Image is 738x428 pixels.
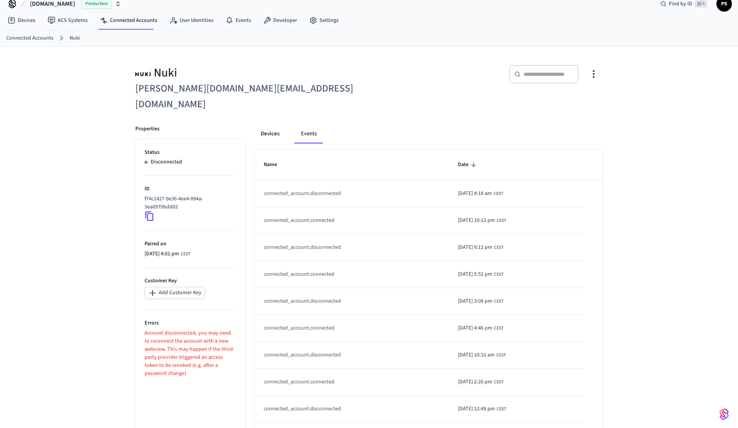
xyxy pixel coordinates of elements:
span: [DATE] 5:52 pm [458,270,492,278]
button: Events [295,125,323,143]
p: Paired on [145,240,236,248]
div: Europe/Warsaw [458,351,506,359]
div: Europe/Warsaw [458,243,504,251]
span: CEST [494,244,504,251]
td: connected_account.disconnected [254,396,449,423]
div: Europe/Warsaw [458,405,506,413]
p: Customer Key [145,277,236,285]
div: Europe/Warsaw [458,324,504,332]
div: Europe/Warsaw [458,297,504,305]
span: CEST [494,190,503,197]
td: connected_account.disconnected [254,342,449,369]
td: connected_account.disconnected [254,180,449,207]
span: CEST [181,251,190,258]
a: Connected Accounts [94,13,163,27]
td: connected_account.disconnected [254,234,449,261]
span: CEST [494,298,504,305]
td: connected_account.connected [254,315,449,342]
p: Status [145,148,236,157]
div: Europe/Warsaw [458,190,503,198]
p: Account disconnected, you may need to reconnect the account with a new webview. This may happen i... [145,329,236,378]
span: Date [458,159,479,171]
span: CEST [497,217,506,224]
a: Devices [2,13,42,27]
td: connected_account.disconnected [254,288,449,315]
span: [DATE] 4:18 am [458,190,492,198]
div: Europe/Warsaw [458,216,506,225]
a: Connected Accounts [6,34,53,42]
p: Errors [145,319,236,327]
div: Europe/Warsaw [458,270,504,278]
img: Nuki Logo, Square [135,65,151,81]
p: Properties [135,125,160,133]
div: Europe/Warsaw [458,378,504,386]
span: [DATE] 4:46 pm [458,324,492,332]
button: Add Customer Key [145,287,205,299]
span: CEST [496,352,506,359]
a: User Identities [163,13,219,27]
div: Nuki [135,65,364,81]
div: Europe/Warsaw [145,250,190,258]
span: Name [264,159,287,171]
span: [DATE] 3:08 pm [458,297,492,305]
p: Disconnected [151,158,182,166]
a: Developer [257,13,303,27]
h6: [PERSON_NAME][DOMAIN_NAME][EMAIL_ADDRESS][DOMAIN_NAME] [135,81,364,112]
span: [DATE] 12:49 pm [458,405,495,413]
span: [DATE] 10:12 pm [458,216,495,225]
span: [DATE] 4:01 pm [145,250,179,258]
span: CEST [494,271,504,278]
p: ID [145,185,236,193]
span: [DATE] 10:31 am [458,351,495,359]
span: [DATE] 8:12 pm [458,243,492,251]
td: connected_account.connected [254,261,449,288]
span: [DATE] 2:26 pm [458,378,492,386]
img: SeamLogoGradient.69752ec5.svg [720,408,729,420]
a: Settings [303,13,345,27]
a: Events [219,13,257,27]
span: CEST [494,325,504,332]
button: Devices [254,125,286,143]
a: ACS Systems [42,13,94,27]
span: CEST [494,379,504,386]
span: CEST [497,406,506,413]
p: f74c1427-9e36-4ee4-894a-3ea0970bdd02 [145,195,233,211]
td: connected_account.connected [254,369,449,396]
div: connected account tabs [254,125,603,143]
a: Nuki [70,34,80,42]
td: connected_account.connected [254,207,449,234]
